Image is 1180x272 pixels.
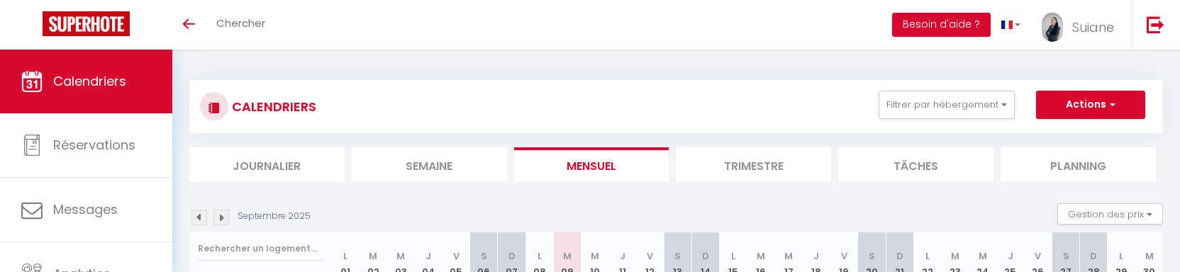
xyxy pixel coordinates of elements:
span: Calendriers [53,72,126,90]
abbr: M [757,249,765,263]
abbr: V [647,249,653,263]
span: Chercher [216,16,265,30]
h3: CALENDRIERS [228,91,316,123]
li: Trimestre [676,147,831,182]
abbr: J [620,249,625,263]
abbr: M [1145,249,1154,263]
li: Mensuel [514,147,669,182]
span: Messages [53,200,118,218]
abbr: J [1008,249,1013,263]
li: Semaine [352,147,507,182]
abbr: S [481,249,487,263]
button: Gestion des prix [1057,203,1163,225]
p: Septembre 2025 [238,210,311,223]
span: Réservations [53,136,135,154]
input: Rechercher un logement... [198,236,323,261]
abbr: V [841,249,847,263]
li: Journalier [189,147,345,182]
abbr: J [425,249,431,263]
abbr: L [925,249,930,263]
abbr: M [563,249,572,263]
abbr: M [784,249,793,263]
img: logout [1147,16,1164,33]
abbr: V [1035,249,1041,263]
button: Actions [1036,91,1145,119]
abbr: M [591,249,599,263]
abbr: M [979,249,987,263]
img: Super Booking [43,11,130,36]
abbr: L [538,249,542,263]
abbr: M [396,249,405,263]
abbr: D [702,249,709,263]
li: Planning [1001,147,1156,182]
li: Tâches [838,147,993,182]
abbr: M [369,249,377,263]
abbr: L [343,249,347,263]
abbr: D [508,249,516,263]
span: Suiane [1072,18,1114,36]
abbr: V [453,249,460,263]
abbr: L [1119,249,1123,263]
abbr: M [951,249,959,263]
abbr: D [896,249,903,263]
abbr: D [1090,249,1097,263]
abbr: S [869,249,875,263]
abbr: L [731,249,735,263]
abbr: S [674,249,681,263]
img: ... [1042,13,1063,42]
abbr: J [813,249,819,263]
button: Filtrer par hébergement [879,91,1015,119]
abbr: S [1063,249,1069,263]
button: Besoin d'aide ? [892,13,991,37]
